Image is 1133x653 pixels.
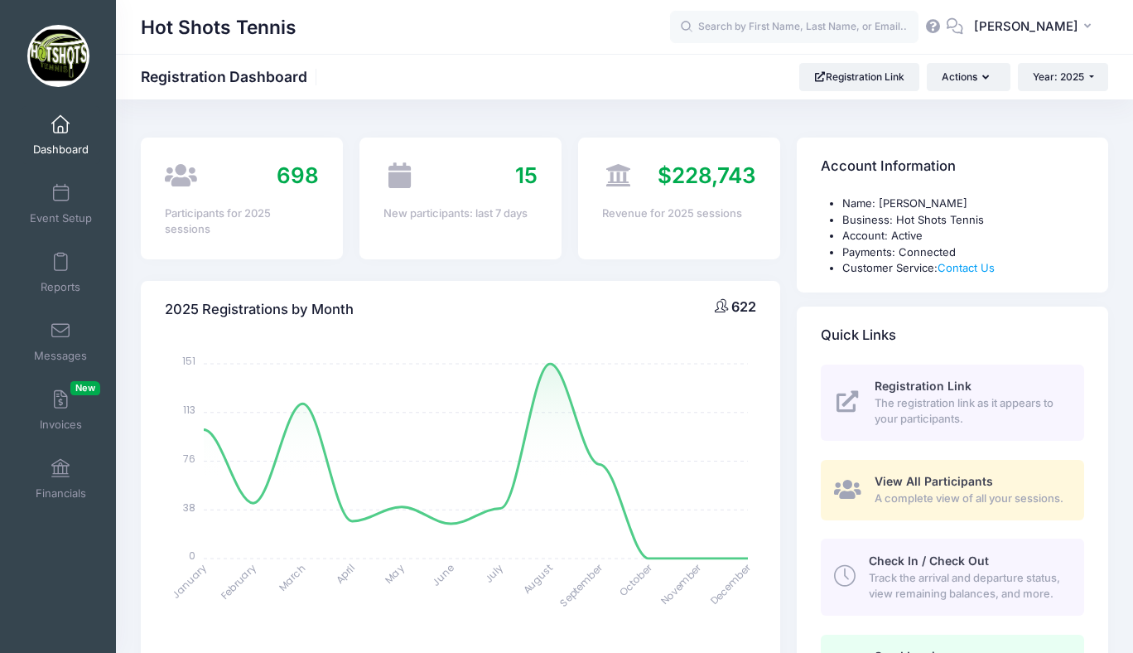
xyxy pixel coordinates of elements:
[616,560,655,599] tspan: October
[875,379,971,393] span: Registration Link
[333,561,358,586] tspan: April
[141,8,297,46] h1: Hot Shots Tennis
[36,486,86,501] span: Financials
[1018,63,1108,91] button: Year: 2025
[482,561,507,586] tspan: July
[821,143,956,191] h4: Account Information
[382,561,407,586] tspan: May
[821,460,1084,520] a: View All Participants A complete view of all your sessions.
[707,560,755,607] tspan: December
[658,560,705,607] tspan: November
[1033,70,1084,83] span: Year: 2025
[33,143,89,157] span: Dashboard
[22,244,100,302] a: Reports
[938,261,995,274] a: Contact Us
[927,63,1010,91] button: Actions
[30,211,92,225] span: Event Setup
[183,500,195,514] tspan: 38
[842,196,1084,212] li: Name: [PERSON_NAME]
[731,298,756,315] span: 622
[799,63,919,91] a: Registration Link
[27,25,89,87] img: Hot Shots Tennis
[520,561,556,597] tspan: August
[165,206,319,238] div: Participants for 2025 sessions
[182,354,195,368] tspan: 151
[218,561,258,602] tspan: February
[189,549,195,563] tspan: 0
[22,175,100,233] a: Event Setup
[821,365,1084,441] a: Registration Link The registration link as it appears to your participants.
[22,450,100,508] a: Financials
[869,570,1065,602] span: Track the arrival and departure status, view remaining balances, and more.
[875,491,1065,507] span: A complete view of all your sessions.
[963,8,1108,46] button: [PERSON_NAME]
[875,474,993,488] span: View All Participants
[429,561,456,588] tspan: June
[41,280,80,294] span: Reports
[22,106,100,164] a: Dashboard
[602,206,756,222] div: Revenue for 2025 sessions
[670,11,918,44] input: Search by First Name, Last Name, or Email...
[869,554,989,568] span: Check In / Check Out
[40,418,82,432] span: Invoices
[842,228,1084,244] li: Account: Active
[383,206,538,222] div: New participants: last 7 days
[974,17,1078,36] span: [PERSON_NAME]
[515,162,538,188] span: 15
[277,162,319,188] span: 698
[183,403,195,417] tspan: 113
[183,451,195,465] tspan: 76
[842,260,1084,277] li: Customer Service:
[22,312,100,370] a: Messages
[842,212,1084,229] li: Business: Hot Shots Tennis
[70,381,100,395] span: New
[658,162,756,188] span: $228,743
[557,560,605,609] tspan: September
[34,349,87,363] span: Messages
[821,312,896,359] h4: Quick Links
[22,381,100,439] a: InvoicesNew
[165,286,354,333] h4: 2025 Registrations by Month
[875,395,1065,428] span: The registration link as it appears to your participants.
[842,244,1084,261] li: Payments: Connected
[821,539,1084,615] a: Check In / Check Out Track the arrival and departure status, view remaining balances, and more.
[141,68,321,85] h1: Registration Dashboard
[169,561,210,602] tspan: January
[276,561,309,594] tspan: March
